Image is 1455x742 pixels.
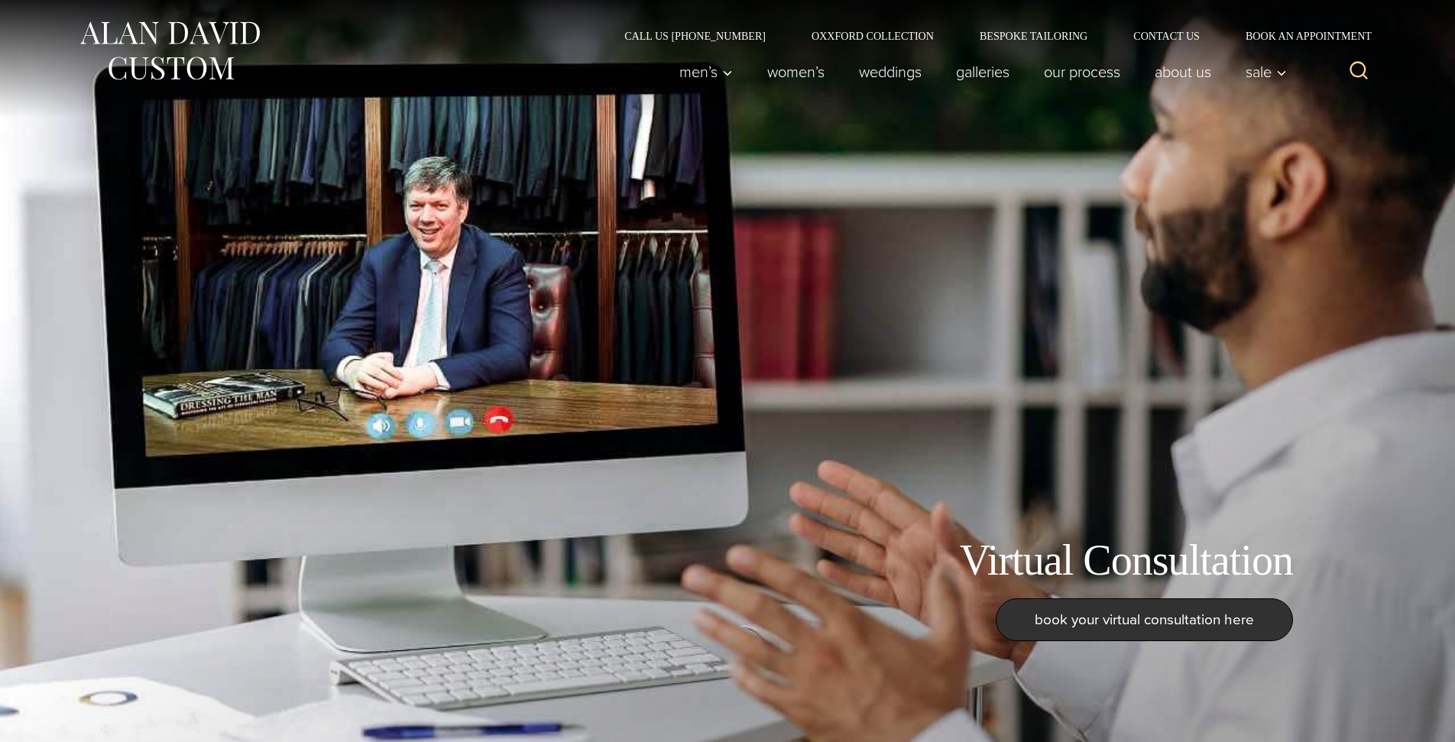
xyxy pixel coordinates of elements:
a: Bespoke Tailoring [957,31,1110,41]
a: Our Process [1027,57,1138,87]
a: Call Us [PHONE_NUMBER] [601,31,789,41]
a: Galleries [939,57,1027,87]
nav: Secondary Navigation [601,31,1377,41]
a: Contact Us [1110,31,1223,41]
a: Book an Appointment [1223,31,1377,41]
button: View Search Form [1340,53,1377,90]
nav: Primary Navigation [663,57,1295,87]
span: Sale [1246,64,1287,79]
a: Women’s [750,57,842,87]
a: weddings [842,57,939,87]
img: Alan David Custom [78,17,261,85]
span: book your virtual consultation here [1035,608,1254,630]
a: book your virtual consultation here [996,598,1293,641]
a: Oxxford Collection [789,31,957,41]
h1: Virtual Consultation [960,535,1293,586]
a: About Us [1138,57,1229,87]
span: Men’s [679,64,733,79]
